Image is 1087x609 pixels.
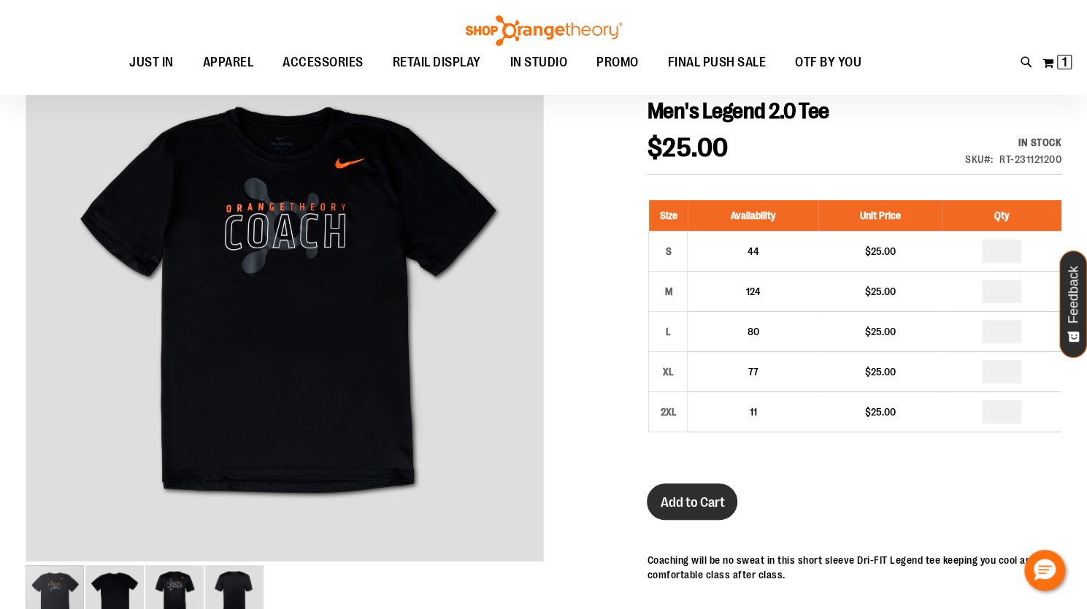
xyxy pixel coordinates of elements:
[26,46,543,564] div: OTF Mens Coach FA23 Legend 2.0 SS Tee - Black primary image
[746,286,761,297] span: 124
[657,401,679,423] div: 2XL
[748,245,759,257] span: 44
[378,46,496,80] a: RETAIL DISPLAY
[780,46,876,80] a: OTF BY YOU
[657,280,679,302] div: M
[283,46,364,79] span: ACCESSORIES
[268,46,378,80] a: ACCESSORIES
[826,244,934,258] div: $25.00
[1059,250,1087,358] button: Feedback - Show survey
[582,46,653,80] a: PROMO
[748,366,758,378] span: 77
[818,200,941,231] th: Unit Price
[1067,266,1080,323] span: Feedback
[647,553,1061,582] p: Coaching will be no sweat in this short sleeve Dri-FIT Legend tee keeping you cool and comfortabl...
[393,46,481,79] span: RETAIL DISPLAY
[965,135,1061,150] div: In stock
[596,46,639,79] span: PROMO
[657,361,679,383] div: XL
[657,321,679,342] div: L
[999,152,1061,166] div: RT-231121200
[688,200,819,231] th: Availability
[826,284,934,299] div: $25.00
[965,135,1061,150] div: Availability
[26,43,543,561] img: OTF Mens Coach FA23 Legend 2.0 SS Tee - Black primary image
[649,200,688,231] th: Size
[647,483,737,520] button: Add to Cart
[795,46,861,79] span: OTF BY YOU
[188,46,269,80] a: APPAREL
[668,46,767,79] span: FINAL PUSH SALE
[660,494,724,510] span: Add to Cart
[826,324,934,339] div: $25.00
[748,326,759,337] span: 80
[647,133,728,163] span: $25.00
[1062,55,1067,69] span: 1
[965,153,994,165] strong: SKU
[203,46,254,79] span: APPAREL
[129,46,174,79] span: JUST IN
[750,406,757,418] span: 11
[115,46,188,80] a: JUST IN
[657,240,679,262] div: S
[942,200,1061,231] th: Qty
[826,405,934,419] div: $25.00
[1024,550,1065,591] button: Hello, have a question? Let’s chat.
[464,15,624,46] img: Shop Orangetheory
[826,364,934,379] div: $25.00
[496,46,583,79] a: IN STUDIO
[647,99,829,123] span: Men's Legend 2.0 Tee
[653,46,781,80] a: FINAL PUSH SALE
[510,46,568,79] span: IN STUDIO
